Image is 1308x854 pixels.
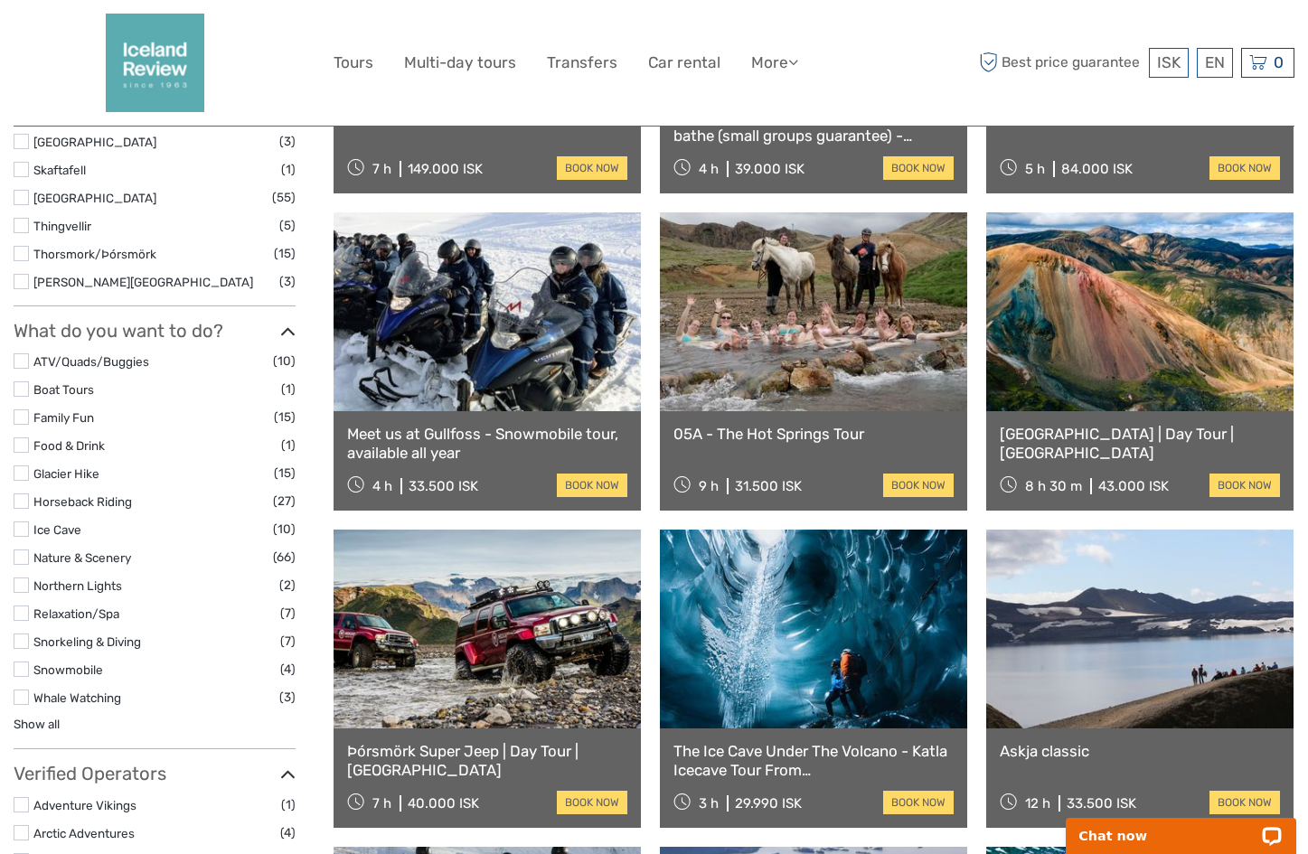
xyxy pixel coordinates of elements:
[274,463,296,483] span: (15)
[33,219,91,233] a: Thingvellir
[281,159,296,180] span: (1)
[280,603,296,624] span: (7)
[33,191,156,205] a: [GEOGRAPHIC_DATA]
[1197,48,1233,78] div: EN
[1000,742,1280,760] a: Askja classic
[33,275,253,289] a: [PERSON_NAME][GEOGRAPHIC_DATA]
[751,50,798,76] a: More
[33,606,119,621] a: Relaxation/Spa
[1025,795,1050,812] span: 12 h
[33,690,121,705] a: Whale Watching
[334,50,373,76] a: Tours
[1209,791,1280,814] a: book now
[281,794,296,815] span: (1)
[14,763,296,784] h3: Verified Operators
[974,48,1144,78] span: Best price guarantee
[33,826,135,840] a: Arctic Adventures
[648,50,720,76] a: Car rental
[883,474,954,497] a: book now
[372,478,392,494] span: 4 h
[1209,156,1280,180] a: book now
[1157,53,1181,71] span: ISK
[279,687,296,708] span: (3)
[274,243,296,264] span: (15)
[1067,795,1136,812] div: 33.500 ISK
[557,474,627,497] a: book now
[699,478,719,494] span: 9 h
[408,795,479,812] div: 40.000 ISK
[280,659,296,680] span: (4)
[33,247,156,261] a: Thorsmork/Þórsmörk
[1025,161,1045,177] span: 5 h
[404,50,516,76] a: Multi-day tours
[273,547,296,568] span: (66)
[1098,478,1169,494] div: 43.000 ISK
[673,425,954,443] a: 05A - The Hot Springs Tour
[33,466,99,481] a: Glacier Hike
[14,717,60,731] a: Show all
[33,354,149,369] a: ATV/Quads/Buggies
[33,662,103,677] a: Snowmobile
[699,795,719,812] span: 3 h
[281,379,296,399] span: (1)
[883,791,954,814] a: book now
[14,320,296,342] h3: What do you want to do?
[33,163,86,177] a: Skaftafell
[33,798,136,812] a: Adventure Vikings
[33,135,156,149] a: [GEOGRAPHIC_DATA]
[547,50,617,76] a: Transfers
[347,742,627,779] a: Þórsmörk Super Jeep | Day Tour | [GEOGRAPHIC_DATA]
[106,14,204,112] img: 2352-2242c590-57d0-4cbf-9375-f685811e12ac_logo_big.png
[372,795,391,812] span: 7 h
[1054,797,1308,854] iframe: LiveChat chat widget
[279,271,296,292] span: (3)
[557,156,627,180] a: book now
[735,478,802,494] div: 31.500 ISK
[408,161,483,177] div: 149.000 ISK
[33,438,105,453] a: Food & Drink
[33,410,94,425] a: Family Fun
[279,215,296,236] span: (5)
[347,425,627,462] a: Meet us at Gullfoss - Snowmobile tour, available all year
[735,161,805,177] div: 39.000 ISK
[673,742,954,779] a: The Ice Cave Under The Volcano - Katla Icecave Tour From [GEOGRAPHIC_DATA]
[33,578,122,593] a: Northern Lights
[372,161,391,177] span: 7 h
[1025,478,1082,494] span: 8 h 30 m
[272,187,296,208] span: (55)
[883,156,954,180] a: book now
[33,522,81,537] a: Ice Cave
[274,407,296,427] span: (15)
[273,351,296,371] span: (10)
[279,575,296,596] span: (2)
[273,519,296,540] span: (10)
[735,795,802,812] div: 29.990 ISK
[33,634,141,649] a: Snorkeling & Diving
[409,478,478,494] div: 33.500 ISK
[699,161,719,177] span: 4 h
[33,494,132,509] a: Horseback Riding
[33,382,94,397] a: Boat Tours
[1061,161,1133,177] div: 84.000 ISK
[280,631,296,652] span: (7)
[1271,53,1286,71] span: 0
[33,550,131,565] a: Nature & Scenery
[281,435,296,455] span: (1)
[280,822,296,843] span: (4)
[557,791,627,814] a: book now
[273,491,296,511] span: (27)
[279,131,296,152] span: (3)
[1000,425,1280,462] a: [GEOGRAPHIC_DATA] | Day Tour | [GEOGRAPHIC_DATA]
[1209,474,1280,497] a: book now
